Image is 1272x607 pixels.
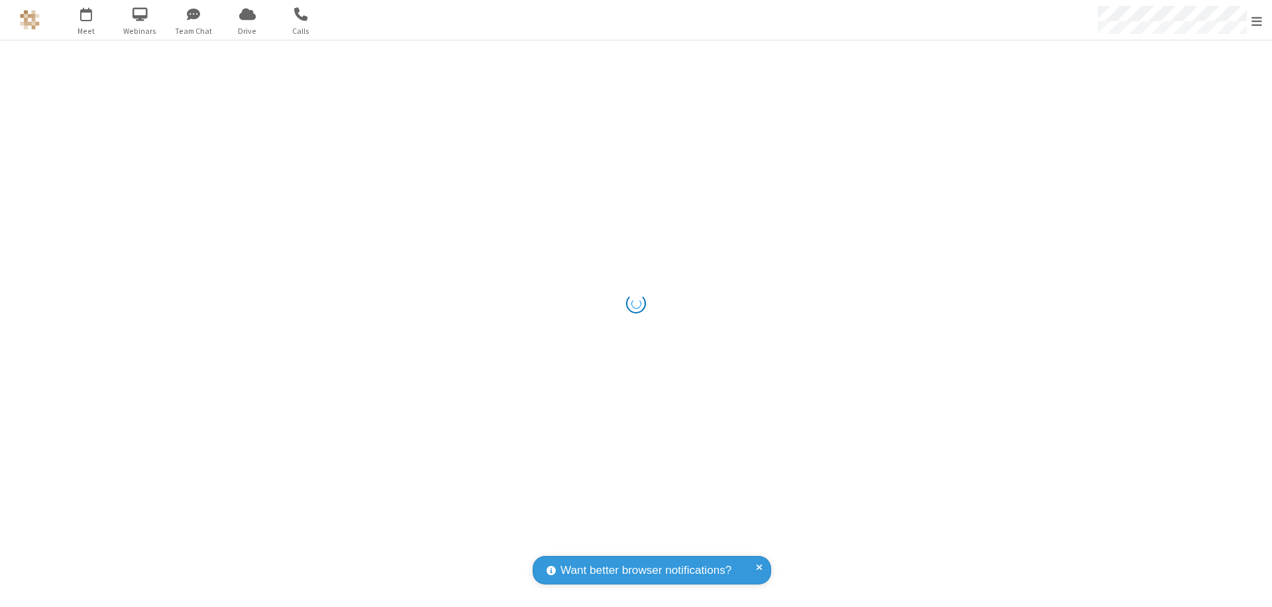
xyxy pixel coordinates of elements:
[560,562,731,579] span: Want better browser notifications?
[169,25,219,37] span: Team Chat
[276,25,326,37] span: Calls
[20,10,40,30] img: QA Selenium DO NOT DELETE OR CHANGE
[115,25,165,37] span: Webinars
[223,25,272,37] span: Drive
[62,25,111,37] span: Meet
